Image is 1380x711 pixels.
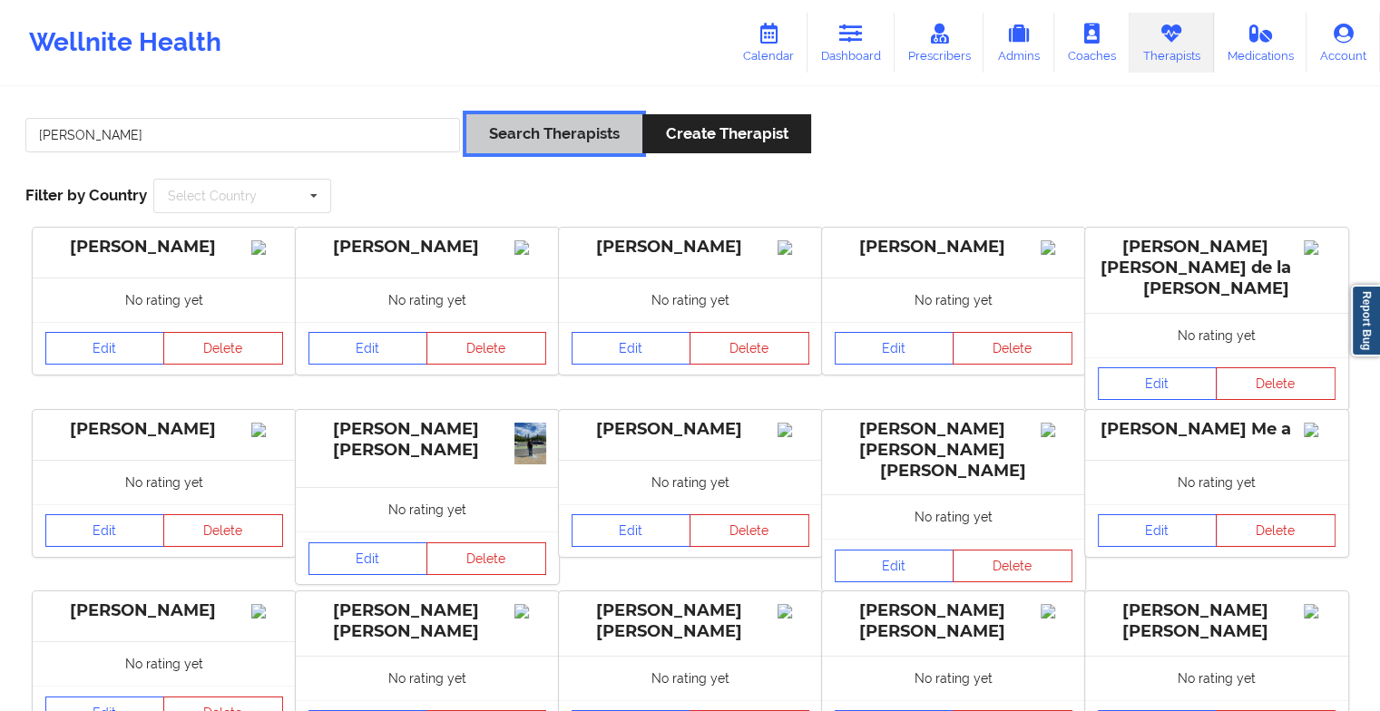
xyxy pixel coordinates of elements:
button: Delete [953,332,1072,365]
img: Image%2Fplaceholer-image.png [1304,240,1336,255]
img: Image%2Fplaceholer-image.png [514,240,546,255]
img: Image%2Fplaceholer-image.png [251,240,283,255]
a: Edit [308,542,428,575]
div: [PERSON_NAME] [PERSON_NAME] [308,600,546,642]
img: Image%2Fplaceholer-image.png [251,423,283,437]
a: Edit [1098,367,1218,400]
div: [PERSON_NAME] [PERSON_NAME] de la [PERSON_NAME] [1098,237,1336,299]
img: af653f90-b5aa-4584-b7ce-bc9dc27affc6_IMG_2483.jpeg [514,423,546,465]
div: [PERSON_NAME] [308,237,546,258]
img: Image%2Fplaceholer-image.png [1041,604,1072,618]
button: Create Therapist [642,114,810,153]
div: No rating yet [559,460,822,504]
div: No rating yet [1085,656,1348,700]
a: Report Bug [1351,285,1380,356]
a: Calendar [729,13,807,73]
button: Delete [163,514,283,547]
a: Edit [572,514,691,547]
a: Edit [572,332,691,365]
a: Prescribers [895,13,984,73]
div: [PERSON_NAME] [PERSON_NAME] [308,419,546,461]
div: No rating yet [33,641,296,686]
div: [PERSON_NAME] Me a [1098,419,1336,440]
img: Image%2Fplaceholer-image.png [778,604,809,618]
a: Coaches [1054,13,1130,73]
div: No rating yet [559,278,822,322]
a: Medications [1214,13,1307,73]
a: Edit [1098,514,1218,547]
img: Image%2Fplaceholer-image.png [251,604,283,618]
div: No rating yet [296,487,559,531]
input: Search Keywords [25,118,460,152]
div: No rating yet [559,656,822,700]
img: Image%2Fplaceholer-image.png [1041,240,1072,255]
a: Edit [835,332,954,365]
a: Edit [45,332,165,365]
div: [PERSON_NAME] [45,600,283,621]
img: Image%2Fplaceholer-image.png [1304,423,1336,437]
button: Delete [690,332,809,365]
button: Delete [1216,514,1336,547]
a: Therapists [1130,13,1214,73]
div: No rating yet [33,460,296,504]
img: Image%2Fplaceholer-image.png [1041,423,1072,437]
button: Search Therapists [466,114,642,153]
img: Image%2Fplaceholer-image.png [1304,604,1336,618]
button: Delete [1216,367,1336,400]
div: No rating yet [1085,460,1348,504]
div: No rating yet [296,656,559,700]
div: [PERSON_NAME] [PERSON_NAME] [PERSON_NAME] [835,419,1072,482]
button: Delete [690,514,809,547]
div: [PERSON_NAME] [PERSON_NAME] [835,600,1072,642]
a: Edit [835,550,954,582]
div: No rating yet [822,656,1085,700]
div: Select Country [168,190,257,202]
div: [PERSON_NAME] [835,237,1072,258]
div: No rating yet [33,278,296,322]
span: Filter by Country [25,186,147,204]
a: Dashboard [807,13,895,73]
img: Image%2Fplaceholer-image.png [778,423,809,437]
div: No rating yet [822,278,1085,322]
div: No rating yet [1085,313,1348,357]
button: Delete [426,332,546,365]
div: No rating yet [296,278,559,322]
div: [PERSON_NAME] [45,237,283,258]
div: No rating yet [822,494,1085,539]
img: Image%2Fplaceholer-image.png [514,604,546,618]
button: Delete [163,332,283,365]
div: [PERSON_NAME] [45,419,283,440]
div: [PERSON_NAME] [PERSON_NAME] [572,600,809,642]
div: [PERSON_NAME] [PERSON_NAME] [1098,600,1336,642]
img: Image%2Fplaceholer-image.png [778,240,809,255]
a: Edit [308,332,428,365]
a: Account [1307,13,1380,73]
button: Delete [426,542,546,575]
a: Admins [984,13,1054,73]
a: Edit [45,514,165,547]
div: [PERSON_NAME] [572,237,809,258]
div: [PERSON_NAME] [572,419,809,440]
button: Delete [953,550,1072,582]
